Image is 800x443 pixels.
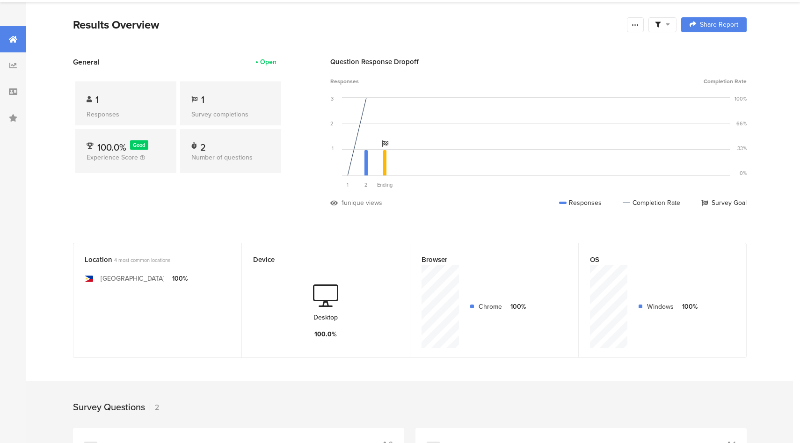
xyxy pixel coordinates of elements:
[114,256,170,264] span: 4 most common locations
[740,169,747,177] div: 0%
[87,109,165,119] div: Responses
[735,95,747,102] div: 100%
[590,254,720,265] div: OS
[704,77,747,86] span: Completion Rate
[95,93,99,107] span: 1
[73,16,622,33] div: Results Overview
[260,57,276,67] div: Open
[200,140,206,150] div: 2
[700,22,738,28] span: Share Report
[314,329,337,339] div: 100.0%
[736,120,747,127] div: 66%
[150,402,159,413] div: 2
[479,302,502,312] div: Chrome
[332,145,334,152] div: 1
[330,57,747,67] div: Question Response Dropoff
[422,254,552,265] div: Browser
[701,198,747,208] div: Survey Goal
[73,400,145,414] div: Survey Questions
[382,140,388,147] i: Survey Goal
[133,141,145,149] span: Good
[101,274,165,283] div: [GEOGRAPHIC_DATA]
[347,181,349,189] span: 1
[559,198,602,208] div: Responses
[253,254,383,265] div: Device
[647,302,674,312] div: Windows
[191,153,253,162] span: Number of questions
[344,198,382,208] div: unique views
[191,109,270,119] div: Survey completions
[623,198,680,208] div: Completion Rate
[201,93,204,107] span: 1
[85,254,215,265] div: Location
[376,181,394,189] div: Ending
[681,302,698,312] div: 100%
[172,274,188,283] div: 100%
[342,198,344,208] div: 1
[313,312,338,322] div: Desktop
[87,153,138,162] span: Experience Score
[737,145,747,152] div: 33%
[364,181,368,189] span: 2
[73,57,100,67] span: General
[330,120,334,127] div: 2
[97,140,126,154] span: 100.0%
[509,302,526,312] div: 100%
[330,77,359,86] span: Responses
[331,95,334,102] div: 3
